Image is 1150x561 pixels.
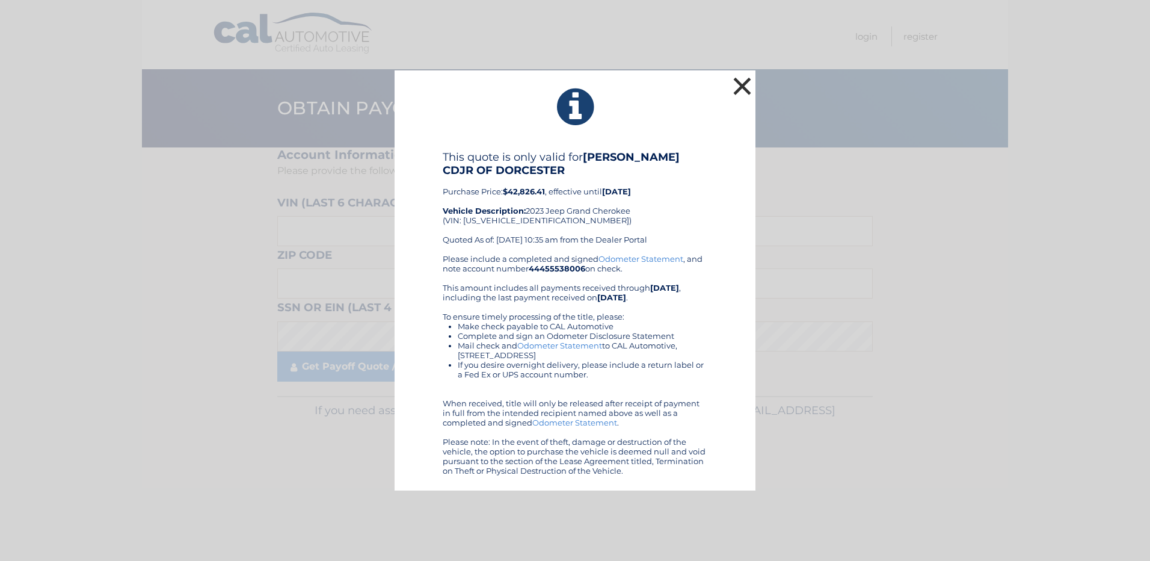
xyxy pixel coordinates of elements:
[597,293,626,302] b: [DATE]
[443,150,707,177] h4: This quote is only valid for
[517,341,602,350] a: Odometer Statement
[458,341,707,360] li: Mail check and to CAL Automotive, [STREET_ADDRESS]
[458,321,707,331] li: Make check payable to CAL Automotive
[443,254,707,476] div: Please include a completed and signed , and note account number on check. This amount includes al...
[458,360,707,379] li: If you desire overnight delivery, please include a return label or a Fed Ex or UPS account number.
[458,331,707,341] li: Complete and sign an Odometer Disclosure Statement
[532,418,617,427] a: Odometer Statement
[730,74,754,98] button: ×
[503,187,545,196] b: $42,826.41
[650,283,679,293] b: [DATE]
[443,206,526,215] strong: Vehicle Description:
[598,254,683,264] a: Odometer Statement
[602,187,631,196] b: [DATE]
[529,264,585,273] b: 44455538006
[443,150,707,254] div: Purchase Price: , effective until 2023 Jeep Grand Cherokee (VIN: [US_VEHICLE_IDENTIFICATION_NUMBE...
[443,150,680,177] b: [PERSON_NAME] CDJR OF DORCESTER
